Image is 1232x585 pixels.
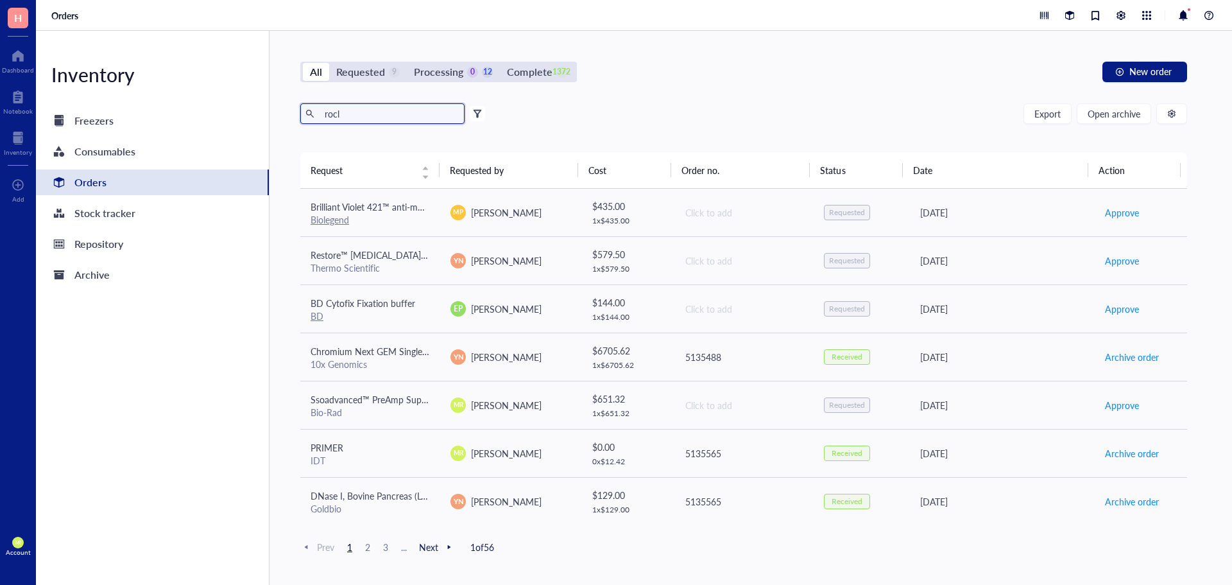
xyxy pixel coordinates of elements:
div: Received [832,496,862,507]
span: 3 [378,541,393,553]
span: Archive order [1105,446,1159,460]
div: Repository [74,235,123,253]
span: MP [454,207,463,217]
button: Open archive [1077,103,1151,124]
span: [PERSON_NAME] [471,447,542,460]
div: 1 x $ 579.50 [592,264,664,274]
th: Request [300,152,440,188]
input: Find orders in table [320,104,459,123]
span: Open archive [1088,109,1140,119]
span: PRIMER [311,441,343,454]
span: 1 of 56 [470,541,494,553]
span: MR [15,540,21,545]
th: Order no. [671,152,810,188]
div: 5135565 [685,446,803,460]
div: $ 579.50 [592,247,664,261]
span: 1 [342,541,357,553]
div: Inventory [36,62,269,87]
div: 5135565 [685,494,803,509]
button: Archive order [1104,347,1159,367]
td: Click to add [674,236,814,284]
span: Prev [300,541,334,553]
a: Stock tracker [36,200,269,226]
span: BD Cytofix Fixation buffer [311,297,415,310]
div: Bio-Rad [311,406,430,418]
div: Dashboard [2,66,34,74]
span: Approve [1105,398,1139,412]
div: 10x Genomics [311,358,430,370]
span: Chromium Next GEM Single Cell 3' Kit v3.1, [311,345,483,358]
div: Goldbio [311,503,430,514]
td: 5135488 [674,333,814,381]
div: 12 [482,67,493,78]
div: $ 129.00 [592,488,664,502]
span: H [14,10,22,26]
div: Notebook [3,107,33,115]
div: Click to add [685,205,803,220]
div: Requested [829,207,865,218]
div: Click to add [685,302,803,316]
div: 0 [467,67,478,78]
a: Archive [36,262,269,288]
button: Approve [1104,299,1140,319]
span: Next [419,541,455,553]
span: New order [1129,66,1172,76]
button: Approve [1104,202,1140,223]
td: Click to add [674,284,814,333]
span: Archive order [1105,494,1159,509]
div: $ 6705.62 [592,344,664,358]
a: Inventory [4,128,32,156]
span: [PERSON_NAME] [471,206,542,219]
a: Biolegend [311,213,349,226]
a: Freezers [36,108,269,134]
span: [PERSON_NAME] [471,351,542,363]
div: Account [6,548,31,556]
div: Thermo Scientific [311,262,430,274]
div: 5135488 [685,350,803,364]
div: 0 x $ 12.42 [592,457,664,467]
span: Approve [1105,205,1139,220]
div: $ 0.00 [592,440,664,454]
div: $ 651.32 [592,392,664,406]
a: Repository [36,231,269,257]
th: Date [903,152,1088,188]
th: Status [810,152,902,188]
button: Export [1023,103,1072,124]
button: Approve [1104,395,1140,415]
span: EP [454,303,463,315]
span: Request [311,163,414,177]
a: Orders [36,170,269,195]
div: Requested [829,400,865,410]
div: All [310,63,322,81]
span: [PERSON_NAME] [471,495,542,508]
a: BD [311,310,323,322]
span: YN [453,255,463,266]
div: 1 x $ 6705.62 [592,360,664,371]
td: Click to add [674,381,814,429]
span: DNase I, Bovine Pancreas (Lysate Tested), >2000 Kunitz U/mg [311,489,555,502]
a: Dashboard [2,46,34,74]
div: 1 x $ 144.00 [592,312,664,322]
div: 1372 [556,67,567,78]
div: Requested [829,304,865,314]
div: [DATE] [920,494,1084,509]
span: [PERSON_NAME] [471,399,542,412]
a: Orders [51,10,81,21]
div: Stock tracker [74,204,135,222]
div: [DATE] [920,446,1084,460]
div: $ 435.00 [592,199,664,213]
div: Requested [829,256,865,266]
span: Approve [1105,254,1139,268]
div: [DATE] [920,205,1084,220]
button: New order [1102,62,1187,82]
th: Requested by [440,152,579,188]
div: Click to add [685,254,803,268]
div: Consumables [74,143,135,161]
span: MR [453,400,463,410]
div: Freezers [74,112,114,130]
div: 1 x $ 651.32 [592,408,664,419]
td: 5135565 [674,477,814,525]
div: 1 x $ 129.00 [592,505,664,515]
div: 1 x $ 435.00 [592,216,664,226]
th: Cost [578,152,671,188]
